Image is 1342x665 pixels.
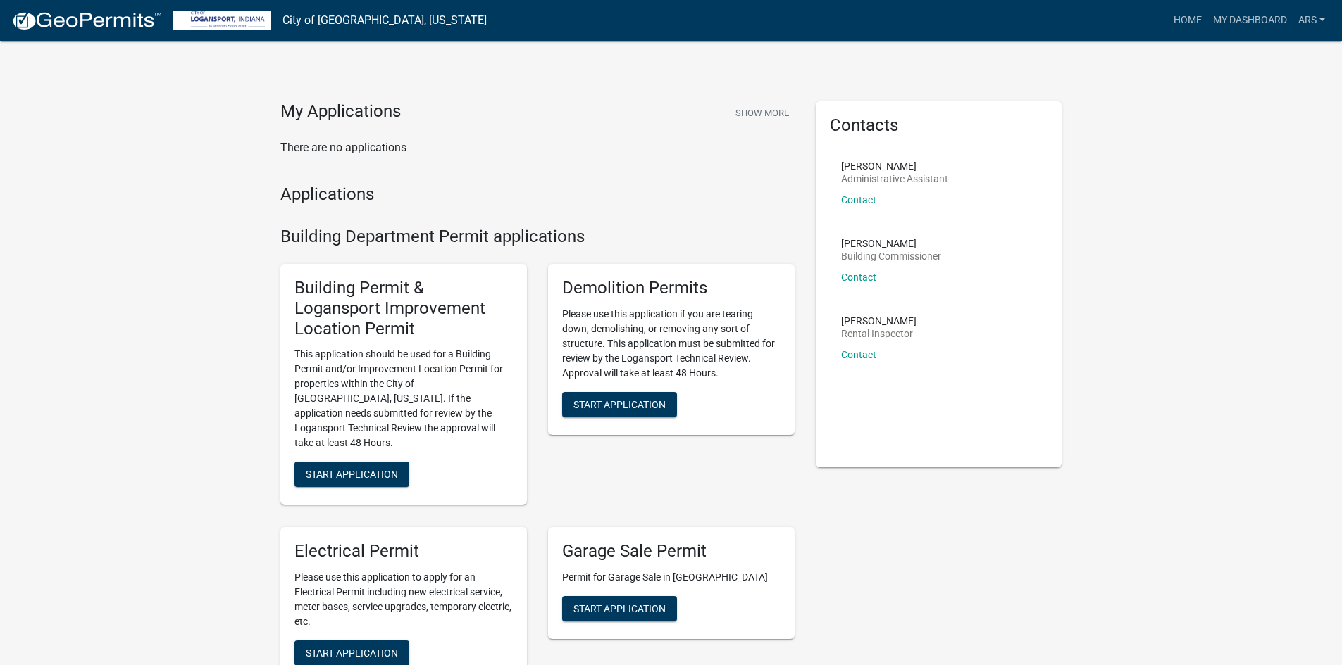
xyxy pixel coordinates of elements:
span: Start Application [573,398,666,410]
p: Rental Inspector [841,329,917,338]
h5: Garage Sale Permit [562,541,781,562]
img: City of Logansport, Indiana [173,11,271,30]
button: Start Application [294,462,409,487]
a: Contact [841,272,876,283]
h5: Contacts [830,115,1048,136]
a: Home [1168,7,1207,34]
p: [PERSON_NAME] [841,161,948,171]
p: This application should be used for a Building Permit and/or Improvement Location Permit for prop... [294,347,513,450]
h5: Demolition Permits [562,278,781,298]
button: Start Application [562,596,677,621]
p: There are no applications [280,139,795,156]
p: Please use this application to apply for an Electrical Permit including new electrical service, m... [294,570,513,629]
a: ARS [1293,7,1331,34]
h5: Electrical Permit [294,541,513,562]
a: City of [GEOGRAPHIC_DATA], [US_STATE] [282,8,487,32]
p: Please use this application if you are tearing down, demolishing, or removing any sort of structu... [562,307,781,381]
span: Start Application [573,603,666,614]
h4: My Applications [280,101,401,122]
a: My Dashboard [1207,7,1293,34]
span: Start Application [306,647,398,659]
p: Building Commissioner [841,251,941,261]
p: Administrative Assistant [841,174,948,184]
p: [PERSON_NAME] [841,316,917,326]
h5: Building Permit & Logansport Improvement Location Permit [294,278,513,338]
span: Start Application [306,469,398,480]
button: Show More [730,101,795,125]
a: Contact [841,349,876,360]
h4: Applications [280,184,795,205]
button: Start Application [562,392,677,417]
p: Permit for Garage Sale in [GEOGRAPHIC_DATA] [562,570,781,585]
a: Contact [841,194,876,205]
p: [PERSON_NAME] [841,239,941,248]
h4: Building Department Permit applications [280,227,795,247]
